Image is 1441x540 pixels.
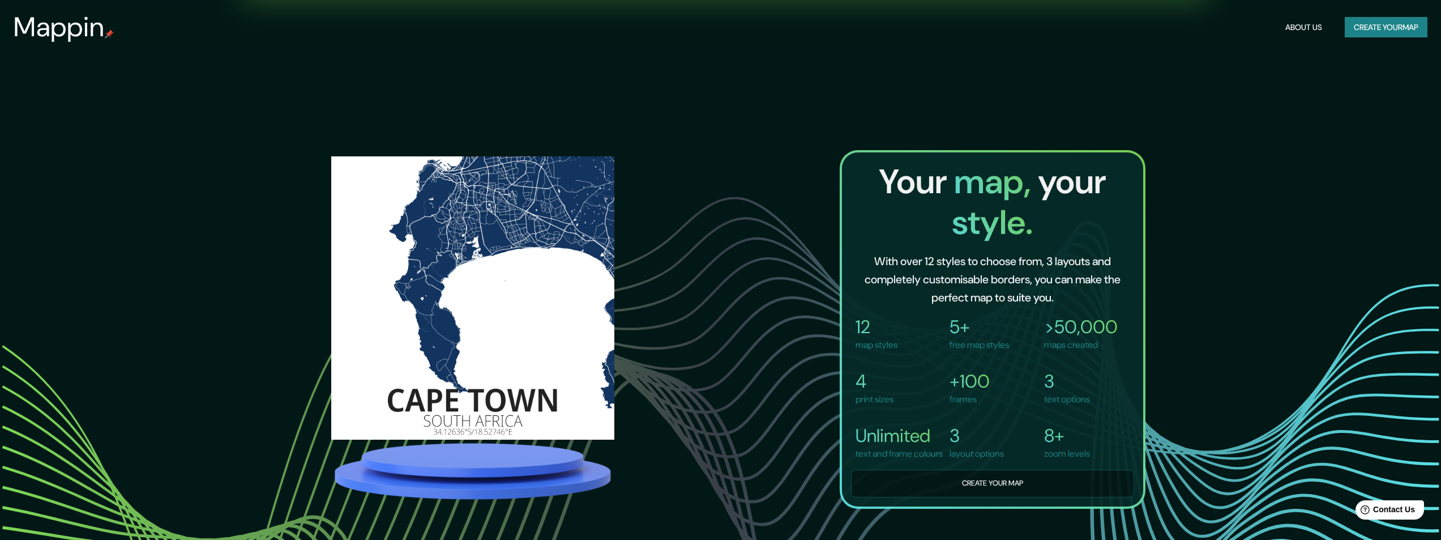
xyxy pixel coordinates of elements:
p: print sizes [856,393,893,406]
p: maps created [1044,338,1118,352]
p: text and frame colours [856,447,943,461]
h3: Mappin [14,11,105,43]
h4: 3 [1044,370,1090,393]
p: layout options [950,447,1004,461]
p: map styles [856,338,897,352]
img: cape-town.png [331,156,614,440]
button: Create your map [851,470,1134,498]
h2: Your your [851,161,1134,243]
span: style. [952,200,1033,245]
button: Create yourmap [1345,17,1427,38]
h4: Unlimited [856,424,943,447]
button: About Us [1281,17,1327,38]
p: text options [1044,393,1090,406]
h4: 3 [950,424,1004,447]
img: platform.png [331,440,614,503]
h4: 5+ [950,316,1009,338]
h4: +100 [950,370,990,393]
span: map, [954,159,1038,204]
p: free map styles [950,338,1009,352]
h4: 12 [856,316,897,338]
h4: >50,000 [1044,316,1118,338]
h4: 4 [856,370,893,393]
iframe: Help widget launcher [1340,496,1429,528]
img: mappin-pin [105,29,114,39]
h6: With over 12 styles to choose from, 3 layouts and completely customisable borders, you can make t... [860,252,1125,307]
h4: 8+ [1044,424,1090,447]
p: zoom levels [1044,447,1090,461]
p: frames [950,393,990,406]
